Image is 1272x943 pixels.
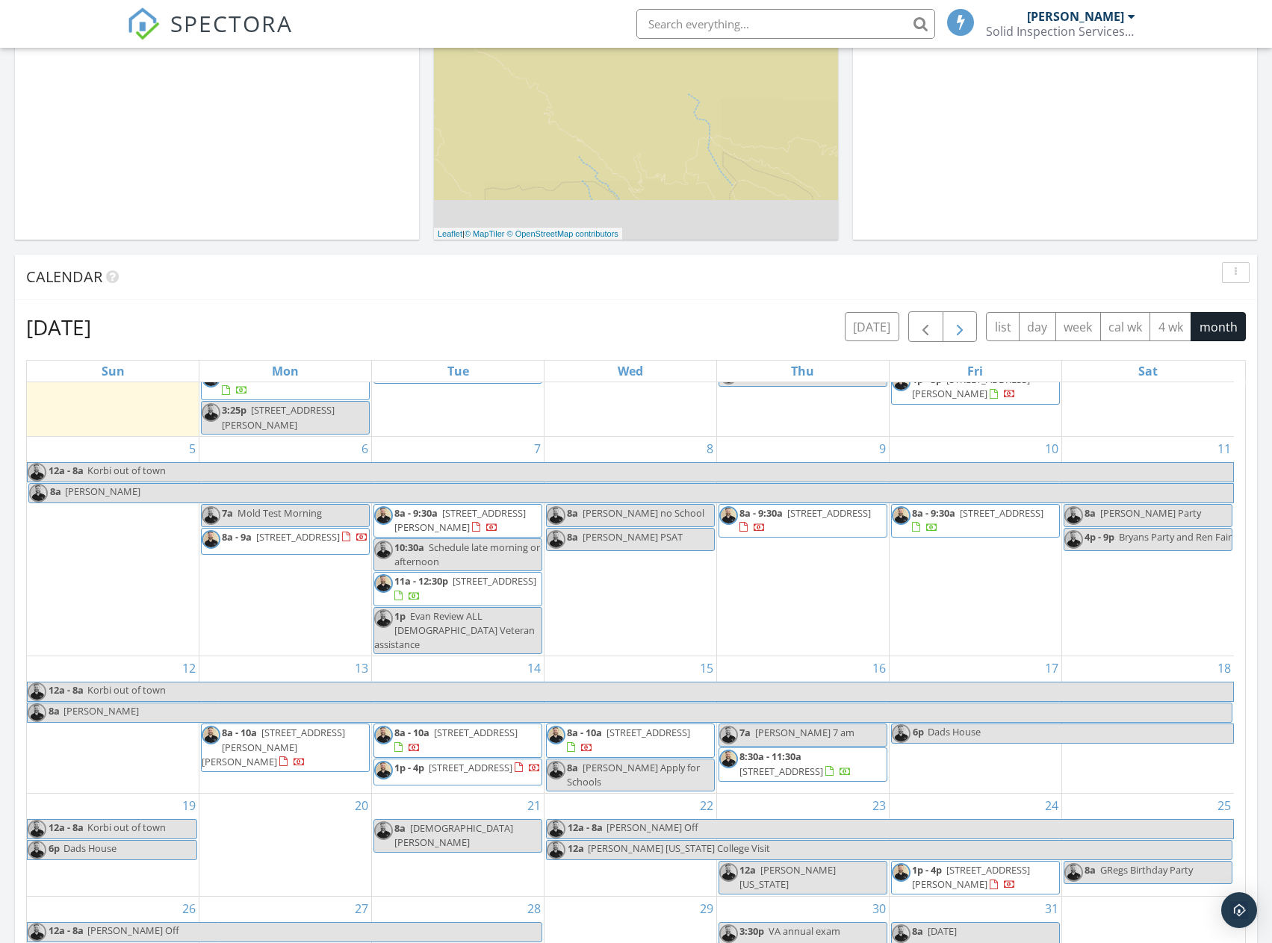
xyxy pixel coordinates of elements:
span: [STREET_ADDRESS] [739,765,823,778]
td: Go to October 6, 2025 [199,436,372,656]
span: [STREET_ADDRESS] [453,574,536,588]
td: Go to October 14, 2025 [372,656,545,794]
a: 1p - 4p [STREET_ADDRESS] [394,761,541,774]
span: 8a - 9:30a [394,506,438,520]
a: Go to October 29, 2025 [697,897,716,921]
span: [PERSON_NAME] Party [1100,506,1201,520]
td: Go to October 7, 2025 [372,436,545,656]
a: 1p - 4p [STREET_ADDRESS][PERSON_NAME] [891,861,1060,894]
img: img_0062.jpg [28,682,46,701]
span: 11a - 12:30p [394,574,448,588]
span: [STREET_ADDRESS] [429,761,512,774]
span: 7a [739,726,751,739]
span: Mold Test Morning [238,506,322,520]
input: Search everything... [636,9,935,39]
a: 8a - 10a [STREET_ADDRESS] [394,726,518,753]
span: 8a [1085,506,1096,520]
span: [STREET_ADDRESS] [256,530,340,544]
a: 8a - 10a [STREET_ADDRESS] [567,726,690,753]
button: week [1055,312,1101,341]
a: Go to October 22, 2025 [697,794,716,818]
span: 8a [394,821,406,835]
a: Friday [964,361,986,382]
img: img_0062.jpg [202,530,220,549]
span: 12a - 8a [48,820,84,838]
img: img_0062.jpg [28,841,46,859]
img: img_0062.jpg [202,403,220,422]
a: Go to October 6, 2025 [359,437,371,461]
img: img_0062.jpg [719,750,738,768]
a: 8a - 10a [STREET_ADDRESS] [373,723,542,757]
button: 4 wk [1150,312,1191,341]
span: 12a - 8a [48,923,84,942]
span: [PERSON_NAME] 7 am [755,726,854,739]
img: img_0062.jpg [1064,506,1083,525]
a: Go to October 5, 2025 [186,437,199,461]
img: img_0062.jpg [719,924,738,943]
a: Go to October 12, 2025 [179,656,199,680]
img: img_0062.jpg [892,863,910,882]
img: img_0062.jpg [719,863,738,882]
span: [STREET_ADDRESS] [960,506,1043,520]
img: img_0062.jpg [374,726,393,744]
span: SPECTORA [170,7,293,39]
span: 8a [567,761,578,774]
a: 8a - 10a [STREET_ADDRESS][PERSON_NAME][PERSON_NAME] [202,726,345,768]
td: Go to October 8, 2025 [545,436,717,656]
span: 1p - 4p [394,761,424,774]
span: 10:30a [394,541,424,554]
span: Evan Review ALL [DEMOGRAPHIC_DATA] Veteran assistance [374,609,535,651]
span: [DATE] [928,924,957,938]
td: Go to October 10, 2025 [889,436,1061,656]
span: 7a [222,506,233,520]
span: 8a - 10a [567,726,602,739]
span: [DEMOGRAPHIC_DATA][PERSON_NAME] [394,821,513,849]
span: 8a - 10a [394,726,429,739]
a: Go to October 21, 2025 [524,794,544,818]
button: list [986,312,1020,341]
span: 12a [739,863,756,877]
img: img_0062.jpg [892,373,910,391]
a: Go to October 16, 2025 [869,656,889,680]
a: Saturday [1135,361,1161,382]
span: [STREET_ADDRESS][PERSON_NAME] [912,373,1030,400]
td: Go to October 17, 2025 [889,656,1061,794]
span: Korbi out of town [87,464,166,477]
span: Schedule late morning or afternoon [394,541,540,568]
span: 8a [912,924,923,938]
a: Go to October 17, 2025 [1042,656,1061,680]
td: Go to October 13, 2025 [199,656,372,794]
a: Go to October 19, 2025 [179,794,199,818]
td: Go to October 12, 2025 [27,656,199,794]
img: img_0062.jpg [374,506,393,525]
button: day [1019,312,1056,341]
img: img_0062.jpg [374,761,393,779]
span: Korbi out of town [87,683,166,697]
a: 10a - 12:30p [STREET_ADDRESS] [201,367,370,400]
a: 10a - 12:30p [STREET_ADDRESS] [222,369,364,396]
a: SPECTORA [127,20,293,52]
img: img_0062.jpg [547,726,565,744]
span: Dads House [928,725,981,738]
a: Leaflet [438,229,462,238]
span: 8a [567,530,578,544]
span: [STREET_ADDRESS] [434,726,518,739]
img: img_0062.jpg [202,726,220,744]
span: 3:30p [739,924,764,938]
a: Go to October 18, 2025 [1214,656,1234,680]
a: Go to October 9, 2025 [876,437,889,461]
span: 8a - 9:30a [739,506,783,520]
a: Go to October 8, 2025 [704,437,716,461]
a: Wednesday [615,361,646,382]
span: 12a - 8a [48,682,84,701]
button: Next month [943,311,978,342]
a: Go to October 23, 2025 [869,794,889,818]
span: [STREET_ADDRESS] [606,726,690,739]
span: [STREET_ADDRESS] [787,506,871,520]
img: img_0062.jpg [202,506,220,525]
span: 12a [567,841,585,859]
span: Bryans Party and Ren Fair [1119,530,1232,544]
img: img_0062.jpg [892,924,910,943]
td: Go to October 25, 2025 [1061,794,1234,897]
span: Calendar [26,267,102,287]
